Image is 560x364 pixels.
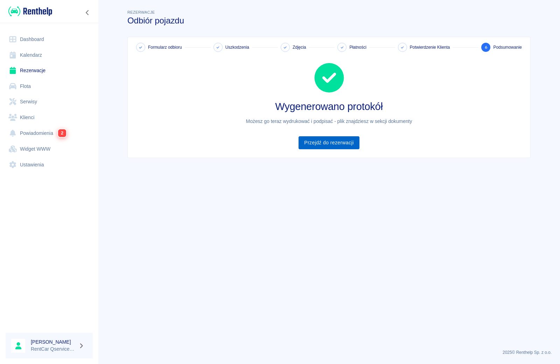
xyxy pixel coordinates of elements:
img: Renthelp logo [8,6,52,17]
a: Powiadomienia2 [6,125,93,141]
span: 2 [58,129,66,137]
a: Widget WWW [6,141,93,157]
span: Uszkodzenia [225,44,249,50]
button: Zwiń nawigację [82,8,93,17]
a: Przejdź do rezerwacji [299,136,359,149]
a: Dashboard [6,32,93,47]
h2: Wygenerowano protokół [133,101,525,112]
span: Płatności [349,44,366,50]
h6: [PERSON_NAME] [31,338,76,345]
h3: Odbiór pojazdu [127,16,531,26]
h6: Możesz go teraz wydrukować i podpisać - plik znajdziesz w sekcji dokumenty [133,118,525,125]
a: Klienci [6,110,93,125]
span: Zdjęcia [293,44,306,50]
span: 6 [485,44,487,51]
a: Rezerwacje [6,63,93,78]
span: Rezerwacje [127,10,155,14]
a: Serwisy [6,94,93,110]
a: Renthelp logo [6,6,52,17]
span: Potwierdzenie Klienta [410,44,450,50]
a: Flota [6,78,93,94]
span: Formularz odbioru [148,44,182,50]
p: 2025 © Renthelp Sp. z o.o. [106,349,552,356]
a: Kalendarz [6,47,93,63]
a: Ustawienia [6,157,93,173]
p: RentCar Qservice Damar Parts [31,345,76,353]
span: Podsumowanie [493,44,522,50]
